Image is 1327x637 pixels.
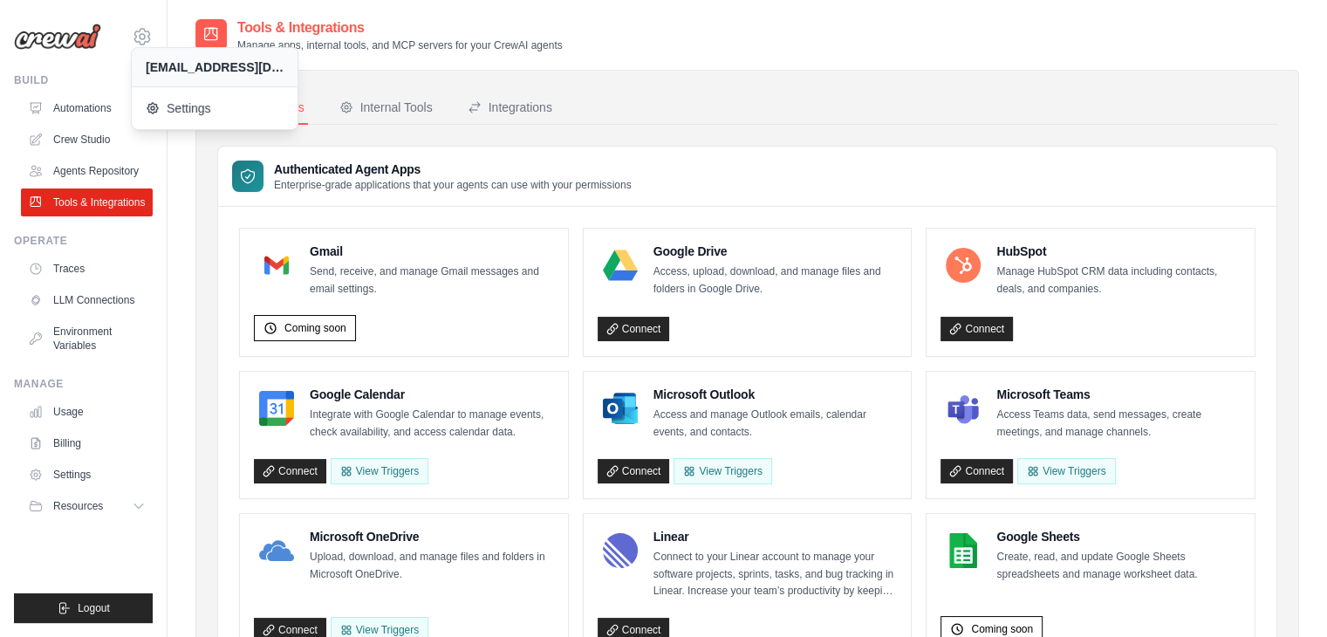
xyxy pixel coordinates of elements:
img: Microsoft Outlook Logo [603,391,638,426]
a: Connect [941,459,1013,483]
p: Access Teams data, send messages, create meetings, and manage channels. [996,407,1241,441]
a: Connect [598,459,670,483]
p: Send, receive, and manage Gmail messages and email settings. [310,264,554,298]
img: HubSpot Logo [946,248,981,283]
a: Crew Studio [21,126,153,154]
a: Settings [21,461,153,489]
p: Connect to your Linear account to manage your software projects, sprints, tasks, and bug tracking... [653,549,898,600]
h4: Linear [653,528,898,545]
h2: Tools & Integrations [237,17,563,38]
button: View Triggers [331,458,428,484]
p: Integrate with Google Calendar to manage events, check availability, and access calendar data. [310,407,554,441]
h4: Microsoft Outlook [653,386,898,403]
a: Connect [254,459,326,483]
span: Settings [146,99,284,117]
p: Access, upload, download, and manage files and folders in Google Drive. [653,264,898,298]
div: Operate [14,234,153,248]
p: Manage HubSpot CRM data including contacts, deals, and companies. [996,264,1241,298]
: View Triggers [674,458,771,484]
a: Tools & Integrations [21,188,153,216]
a: LLM Connections [21,286,153,314]
a: Connect [941,317,1013,341]
h4: Gmail [310,243,554,260]
a: Billing [21,429,153,457]
h4: Google Drive [653,243,898,260]
span: Logout [78,601,110,615]
p: Manage apps, internal tools, and MCP servers for your CrewAI agents [237,38,563,52]
img: Linear Logo [603,533,638,568]
span: Coming soon [971,622,1033,636]
img: Google Calendar Logo [259,391,294,426]
button: Resources [21,492,153,520]
img: Logo [14,24,101,50]
: View Triggers [1017,458,1115,484]
a: Usage [21,398,153,426]
p: Create, read, and update Google Sheets spreadsheets and manage worksheet data. [996,549,1241,583]
div: Manage [14,377,153,391]
h4: Google Sheets [996,528,1241,545]
h4: Microsoft OneDrive [310,528,554,545]
h4: Microsoft Teams [996,386,1241,403]
div: Internal Tools [339,99,433,116]
p: Upload, download, and manage files and folders in Microsoft OneDrive. [310,549,554,583]
div: Build [14,73,153,87]
p: Access and manage Outlook emails, calendar events, and contacts. [653,407,898,441]
span: Coming soon [284,321,346,335]
p: Enterprise-grade applications that your agents can use with your permissions [274,178,632,192]
img: Google Sheets Logo [946,533,981,568]
h4: HubSpot [996,243,1241,260]
img: Gmail Logo [259,248,294,283]
a: Environment Variables [21,318,153,360]
a: Automations [21,94,153,122]
h3: Authenticated Agent Apps [274,161,632,178]
a: Traces [21,255,153,283]
button: Logout [14,593,153,623]
img: Google Drive Logo [603,248,638,283]
img: Microsoft Teams Logo [946,391,981,426]
span: Resources [53,499,103,513]
a: Agents Repository [21,157,153,185]
img: Microsoft OneDrive Logo [259,533,294,568]
a: Settings [132,91,298,126]
button: Integrations [464,92,556,125]
div: [EMAIL_ADDRESS][DOMAIN_NAME] [146,58,284,76]
h4: Google Calendar [310,386,554,403]
button: Internal Tools [336,92,436,125]
a: Connect [598,317,670,341]
div: Integrations [468,99,552,116]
